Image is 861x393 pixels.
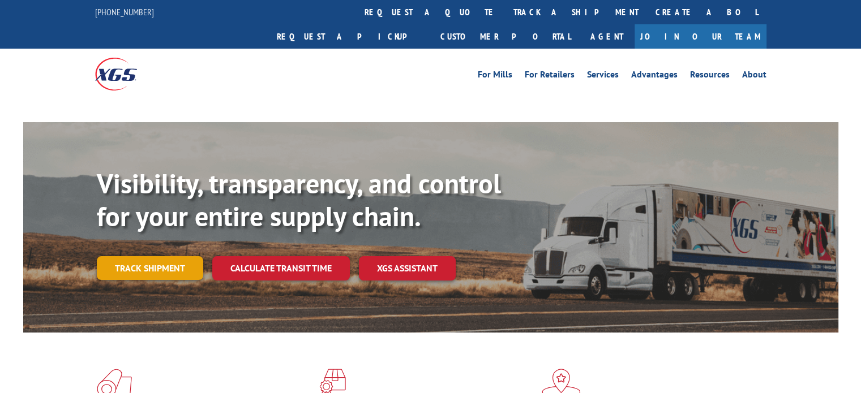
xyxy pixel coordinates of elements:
[690,70,730,83] a: Resources
[631,70,678,83] a: Advantages
[268,24,432,49] a: Request a pickup
[359,256,456,280] a: XGS ASSISTANT
[635,24,766,49] a: Join Our Team
[478,70,512,83] a: For Mills
[742,70,766,83] a: About
[579,24,635,49] a: Agent
[212,256,350,280] a: Calculate transit time
[97,166,501,234] b: Visibility, transparency, and control for your entire supply chain.
[525,70,575,83] a: For Retailers
[95,6,154,18] a: [PHONE_NUMBER]
[432,24,579,49] a: Customer Portal
[587,70,619,83] a: Services
[97,256,203,280] a: Track shipment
